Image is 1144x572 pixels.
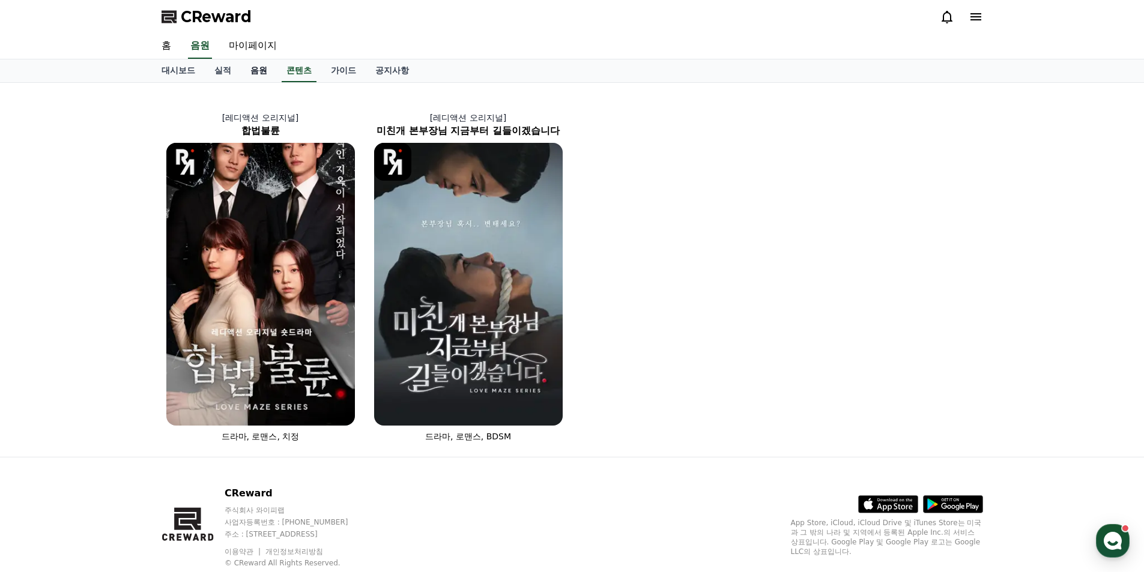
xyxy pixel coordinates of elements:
[366,59,419,82] a: 공지사항
[186,399,200,408] span: 설정
[265,547,323,556] a: 개인정보처리방침
[219,34,286,59] a: 마이페이지
[225,529,371,539] p: 주소 : [STREET_ADDRESS]
[365,112,572,124] p: [레디액션 오리지널]
[205,59,241,82] a: 실적
[374,143,412,181] img: [object Object] Logo
[425,432,511,441] span: 드라마, 로맨스, BDSM
[225,517,371,527] p: 사업자등록번호 : [PHONE_NUMBER]
[181,7,252,26] span: CReward
[166,143,204,181] img: [object Object] Logo
[155,381,231,411] a: 설정
[152,34,181,59] a: 홈
[157,102,365,452] a: [레디액션 오리지널] 합법불륜 합법불륜 [object Object] Logo 드라마, 로맨스, 치정
[225,486,371,501] p: CReward
[225,505,371,515] p: 주식회사 와이피랩
[188,34,212,59] a: 음원
[38,399,45,408] span: 홈
[365,102,572,452] a: [레디액션 오리지널] 미친개 본부장님 지금부터 길들이겠습니다 미친개 본부장님 지금부터 길들이겠습니다 [object Object] Logo 드라마, 로맨스, BDSM
[365,124,572,138] h2: 미친개 본부장님 지금부터 길들이겠습니다
[321,59,366,82] a: 가이드
[110,399,124,409] span: 대화
[282,59,316,82] a: 콘텐츠
[374,143,563,426] img: 미친개 본부장님 지금부터 길들이겠습니다
[157,124,365,138] h2: 합법불륜
[4,381,79,411] a: 홈
[166,143,355,426] img: 합법불륜
[225,547,262,556] a: 이용약관
[791,518,983,556] p: App Store, iCloud, iCloud Drive 및 iTunes Store는 미국과 그 밖의 나라 및 지역에서 등록된 Apple Inc.의 서비스 상표입니다. Goo...
[152,59,205,82] a: 대시보드
[79,381,155,411] a: 대화
[225,558,371,568] p: © CReward All Rights Reserved.
[222,432,300,441] span: 드라마, 로맨스, 치정
[157,112,365,124] p: [레디액션 오리지널]
[162,7,252,26] a: CReward
[241,59,277,82] a: 음원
